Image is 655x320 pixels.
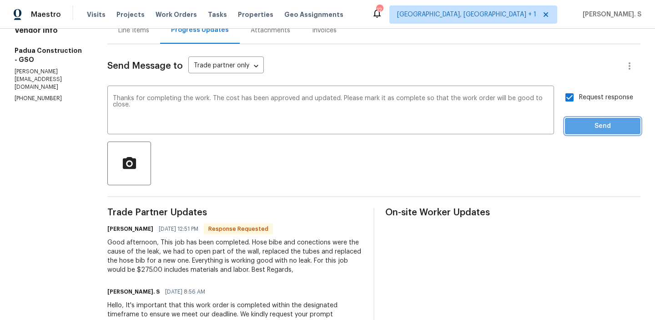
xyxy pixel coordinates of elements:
p: [PHONE_NUMBER] [15,95,86,102]
div: 12 [376,5,383,15]
h4: Vendor Info [15,26,86,35]
span: Geo Assignments [284,10,343,19]
h5: Padua Construction - GSO [15,46,86,64]
button: Send [565,118,640,135]
span: [GEOGRAPHIC_DATA], [GEOGRAPHIC_DATA] + 1 [397,10,536,19]
span: Maestro [31,10,61,19]
div: Trade partner only [188,59,264,74]
span: Response Requested [205,224,272,234]
div: Attachments [251,26,290,35]
span: On-site Worker Updates [385,208,640,217]
span: Tasks [208,11,227,18]
textarea: Thanks for completing the work. The cost has been approved and updated. Please mark it as complet... [113,95,549,127]
span: Send [572,121,633,132]
h6: [PERSON_NAME]. S [107,287,160,296]
span: [DATE] 12:51 PM [159,224,198,234]
span: Request response [579,93,633,102]
span: [DATE] 8:56 AM [165,287,205,296]
div: Progress Updates [171,25,229,35]
div: Line Items [118,26,149,35]
span: Visits [87,10,106,19]
div: Invoices [312,26,337,35]
span: Properties [238,10,273,19]
div: Good afternoon, This job has been completed. Hose bibe and conections were the cause of the leak,... [107,238,363,274]
p: [PERSON_NAME][EMAIL_ADDRESS][DOMAIN_NAME] [15,68,86,91]
span: Trade Partner Updates [107,208,363,217]
span: Projects [116,10,145,19]
span: [PERSON_NAME]. S [579,10,641,19]
h6: [PERSON_NAME] [107,224,153,234]
span: Work Orders [156,10,197,19]
span: Send Message to [107,61,183,71]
